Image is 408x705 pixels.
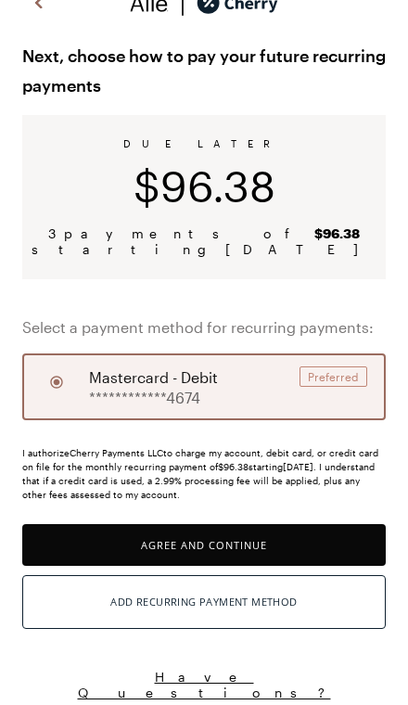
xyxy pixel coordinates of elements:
[22,41,386,100] span: Next, choose how to pay your future recurring payments
[22,668,386,701] button: Have Questions?
[22,524,386,566] button: Agree and Continue
[22,446,386,502] div: I authorize Cherry Payments LLC to charge my account, debit card, or credit card on file for the ...
[314,225,360,241] b: $96.38
[48,225,360,241] span: 3 payments of
[89,366,218,389] span: mastercard - debit
[123,137,285,149] span: DUE LATER
[22,575,386,629] button: Add Recurring Payment Method
[32,241,376,257] span: starting [DATE]
[134,160,275,211] span: $96.38
[300,366,367,387] div: Preferred
[22,316,386,339] span: Select a payment method for recurring payments:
